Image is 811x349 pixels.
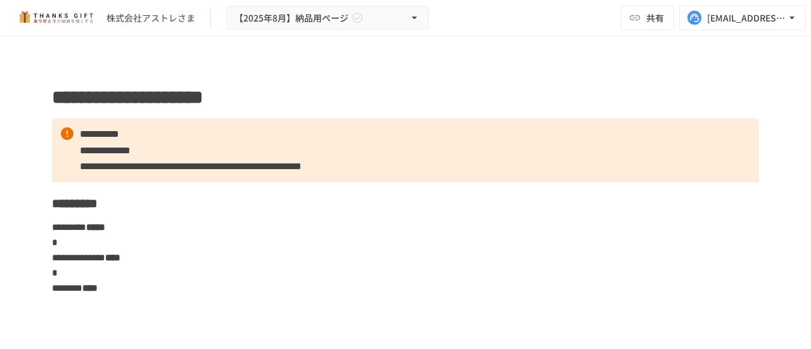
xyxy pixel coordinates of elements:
div: 株式会社アストレさま [106,11,195,25]
img: mMP1OxWUAhQbsRWCurg7vIHe5HqDpP7qZo7fRoNLXQh [15,8,96,28]
button: 【2025年8月】納品用ページ [226,6,429,30]
button: [EMAIL_ADDRESS][DOMAIN_NAME] [679,5,806,30]
button: 共有 [621,5,674,30]
span: 【2025年8月】納品用ページ [234,10,348,26]
span: 共有 [646,11,664,25]
div: [EMAIL_ADDRESS][DOMAIN_NAME] [707,10,786,26]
